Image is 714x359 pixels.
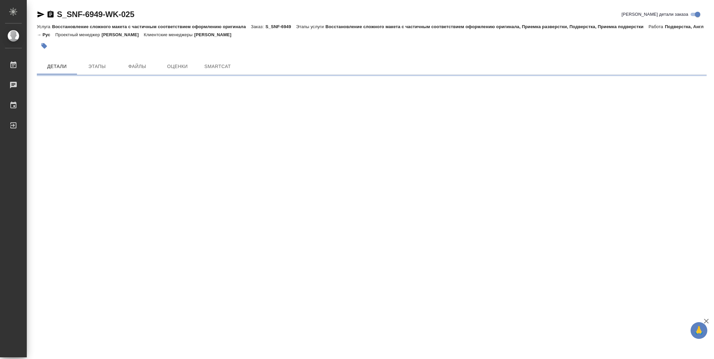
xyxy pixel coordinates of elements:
[202,62,234,71] span: SmartCat
[251,24,265,29] p: Заказ:
[649,24,665,29] p: Работа
[37,24,52,29] p: Услуга
[57,10,134,19] a: S_SNF-6949-WK-025
[47,10,55,18] button: Скопировать ссылку
[161,62,193,71] span: Оценки
[102,32,144,37] p: [PERSON_NAME]
[144,32,194,37] p: Клиентские менеджеры
[55,32,101,37] p: Проектный менеджер
[41,62,73,71] span: Детали
[81,62,113,71] span: Этапы
[37,10,45,18] button: Скопировать ссылку для ЯМессенджера
[265,24,296,29] p: S_SNF-6949
[37,39,52,53] button: Добавить тэг
[52,24,251,29] p: Восстановление сложного макета с частичным соответствием оформлению оригинала
[325,24,648,29] p: Восстановление сложного макета с частичным соответствием оформлению оригинала, Приемка разверстки...
[194,32,236,37] p: [PERSON_NAME]
[622,11,688,18] span: [PERSON_NAME] детали заказа
[296,24,326,29] p: Этапы услуги
[691,322,707,339] button: 🙏
[693,323,705,338] span: 🙏
[121,62,153,71] span: Файлы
